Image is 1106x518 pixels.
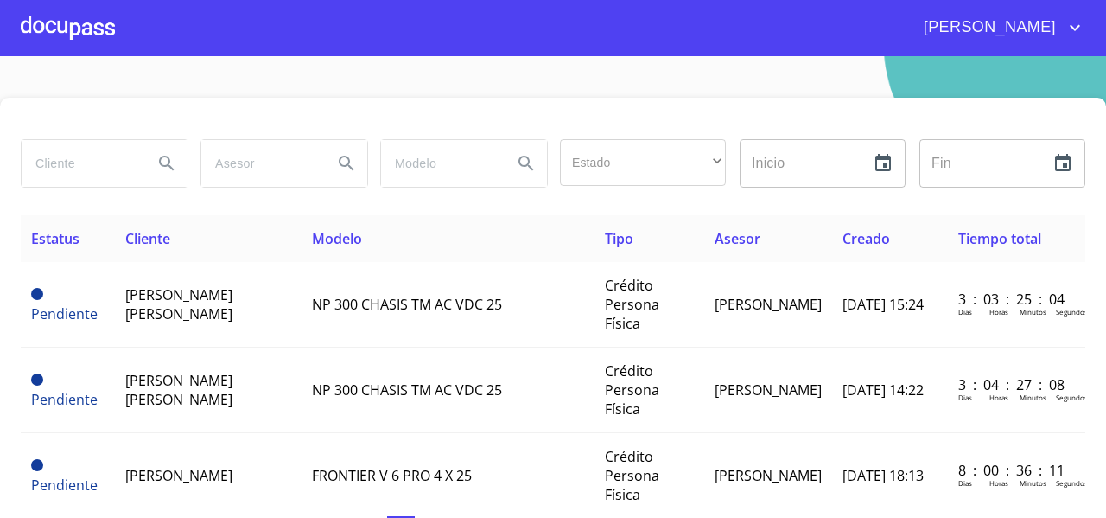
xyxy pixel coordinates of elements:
span: [PERSON_NAME] [911,14,1065,42]
p: Minutos [1020,393,1046,402]
span: NP 300 CHASIS TM AC VDC 25 [312,295,502,314]
span: [PERSON_NAME] [715,466,822,485]
input: search [22,140,139,187]
span: Estatus [31,229,79,248]
span: Pendiente [31,304,98,323]
p: Dias [958,478,972,488]
span: Crédito Persona Física [605,447,659,504]
p: Horas [989,478,1008,488]
div: ​ [560,139,726,186]
span: Pendiente [31,288,43,300]
span: Pendiente [31,390,98,409]
p: Dias [958,307,972,317]
input: search [381,140,499,187]
span: Pendiente [31,459,43,471]
span: Crédito Persona Física [605,361,659,419]
span: [PERSON_NAME] [125,466,232,485]
span: Crédito Persona Física [605,276,659,333]
span: [DATE] 15:24 [842,295,924,314]
p: Minutos [1020,478,1046,488]
p: 3 : 03 : 25 : 04 [958,290,1075,309]
span: Creado [842,229,890,248]
span: Tipo [605,229,633,248]
p: Horas [989,307,1008,317]
button: Search [505,143,547,184]
span: Asesor [715,229,760,248]
span: [DATE] 14:22 [842,381,924,400]
button: Search [146,143,188,184]
span: Cliente [125,229,170,248]
span: [DATE] 18:13 [842,466,924,485]
p: 3 : 04 : 27 : 08 [958,375,1075,394]
span: Pendiente [31,476,98,495]
button: account of current user [911,14,1085,42]
p: Segundos [1056,393,1088,402]
button: Search [326,143,367,184]
span: [PERSON_NAME] [PERSON_NAME] [125,371,232,409]
span: Pendiente [31,374,43,386]
p: Segundos [1056,478,1088,488]
p: Dias [958,393,972,402]
span: NP 300 CHASIS TM AC VDC 25 [312,381,502,400]
span: [PERSON_NAME] [PERSON_NAME] [125,285,232,323]
span: [PERSON_NAME] [715,295,822,314]
p: Minutos [1020,307,1046,317]
input: search [201,140,319,187]
span: Modelo [312,229,362,248]
p: Segundos [1056,307,1088,317]
p: 8 : 00 : 36 : 11 [958,461,1075,480]
span: Tiempo total [958,229,1041,248]
p: Horas [989,393,1008,402]
span: FRONTIER V 6 PRO 4 X 25 [312,466,472,485]
span: [PERSON_NAME] [715,381,822,400]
